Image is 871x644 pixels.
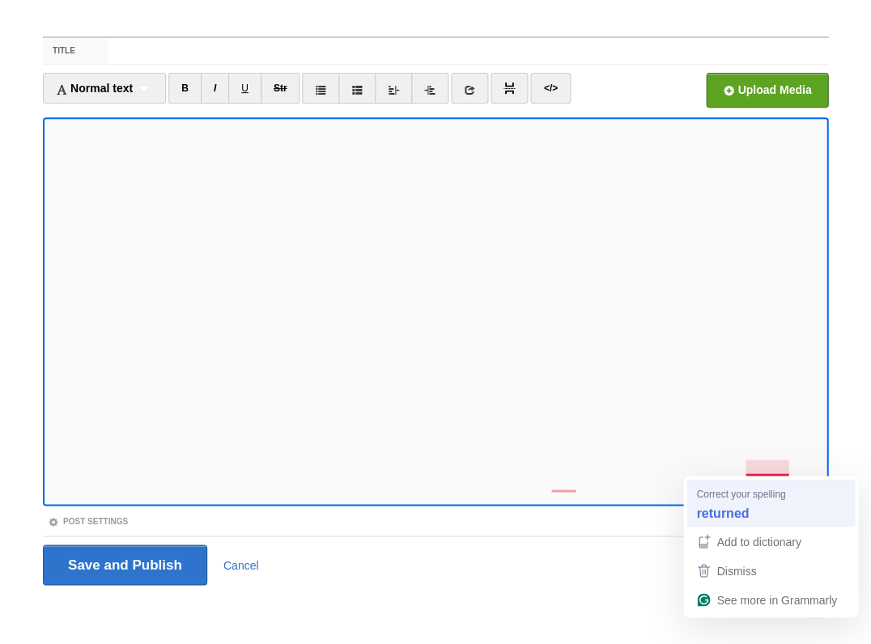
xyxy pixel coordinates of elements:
[503,83,515,94] img: pagebreak-icon.png
[223,558,259,571] a: Cancel
[56,82,133,95] span: Normal text
[228,73,261,104] a: U
[261,73,300,104] a: Str
[530,73,570,104] a: </>
[43,544,207,585] input: Save and Publish
[274,83,287,94] del: Str
[201,73,229,104] a: I
[168,73,202,104] a: B
[48,516,128,525] a: Post Settings
[43,38,108,64] label: Title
